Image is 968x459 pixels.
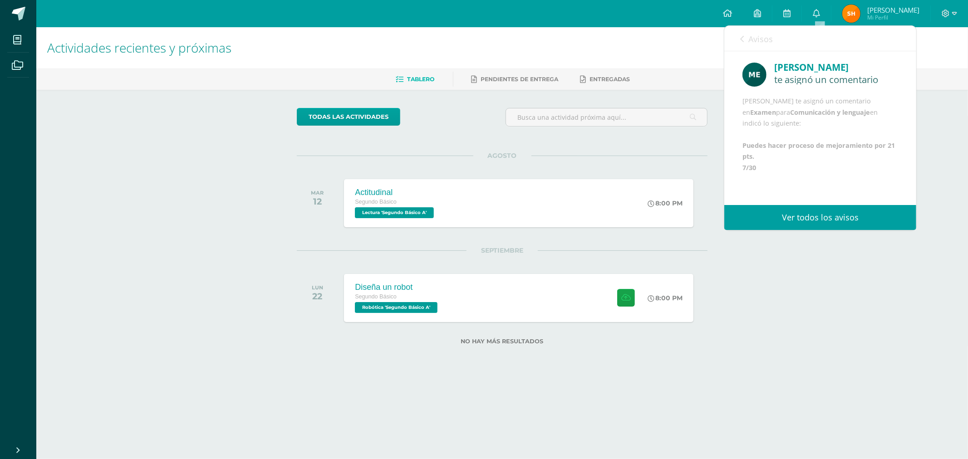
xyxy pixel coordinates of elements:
span: Lectura 'Segundo Básico A' [355,207,434,218]
div: Actitudinal [355,188,436,197]
a: Pendientes de entrega [472,72,559,87]
div: [PERSON_NAME] te asignó un comentario en para en indicó lo siguiente: [742,96,898,173]
div: [PERSON_NAME] [774,60,898,74]
span: Segundo Básico [355,293,397,300]
b: Examen [750,108,776,117]
a: Ver todos los avisos [724,205,916,230]
span: Robótica 'Segundo Básico A' [355,302,437,313]
span: 295 [842,33,855,43]
img: 869aa223b515ac158a5cbb52e2c181c2.png [842,5,860,23]
span: SEPTIEMBRE [467,246,538,254]
label: No hay más resultados [297,338,708,345]
span: avisos sin leer [842,33,900,43]
span: [PERSON_NAME] [867,5,919,15]
div: te asignó un comentario [774,74,898,84]
img: e5319dee200a4f57f0a5ff00aaca67bb.png [742,63,767,87]
span: AGOSTO [473,151,531,160]
span: Segundo Básico [355,199,397,205]
div: 22 [312,291,323,302]
div: 8:00 PM [648,294,683,302]
span: Tablero [408,76,435,83]
span: Mi Perfil [867,14,919,21]
span: Actividades recientes y próximas [47,39,231,56]
div: LUN [312,284,323,291]
div: Diseña un robot [355,283,440,292]
a: Tablero [396,72,435,87]
span: Entregadas [590,76,630,83]
a: Entregadas [580,72,630,87]
input: Busca una actividad próxima aquí... [506,108,707,126]
div: MAR [311,190,324,196]
div: 8:00 PM [648,199,683,207]
b: Puedes hacer proceso de mejoramiento por 21 pts. 7/30 [742,141,895,172]
div: 12 [311,196,324,207]
a: todas las Actividades [297,108,400,126]
span: Avisos [748,34,773,44]
span: Pendientes de entrega [481,76,559,83]
b: Comunicación y lenguaje [790,108,870,117]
